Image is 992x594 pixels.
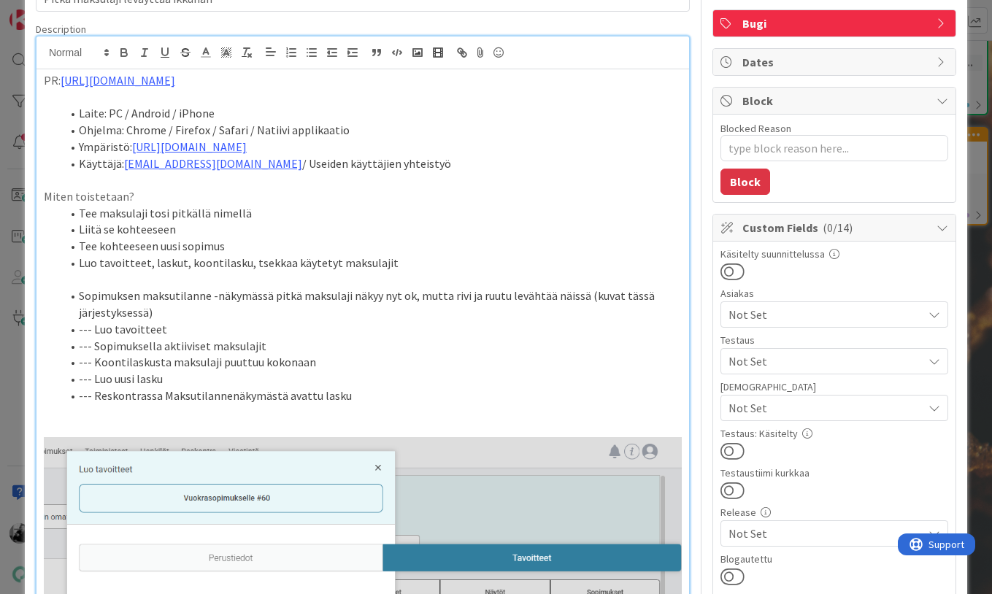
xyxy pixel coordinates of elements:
span: Not Set [728,352,923,370]
div: Testaustiimi kurkkaa [720,468,948,478]
div: [DEMOGRAPHIC_DATA] [720,382,948,392]
p: Miten toistetaan? [44,188,682,205]
li: Ohjelma: Chrome / Firefox / Safari / Natiivi applikaatio [61,122,682,139]
li: Sopimuksen maksutilanne -näkymässä pitkä maksulaji näkyy nyt ok, mutta rivi ja ruutu levähtää näi... [61,288,682,320]
button: Block [720,169,770,195]
li: Tee kohteeseen uusi sopimus [61,238,682,255]
li: --- Reskontrassa Maksutilannenäkymästä avattu lasku [61,387,682,404]
li: --- Sopimuksella aktiiviset maksulajit [61,338,682,355]
span: Not Set [728,399,923,417]
span: Custom Fields [742,219,929,236]
li: Käyttäjä: / Useiden käyttäjien yhteistyö [61,155,682,172]
span: ( 0/14 ) [823,220,853,235]
span: Not Set [728,306,923,323]
span: Block [742,92,929,109]
li: Tee maksulaji tosi pitkällä nimellä [61,205,682,222]
div: Asiakas [720,288,948,298]
li: Liitä se kohteeseen [61,221,682,238]
span: Support [31,2,66,20]
div: Käsitelty suunnittelussa [720,249,948,259]
li: --- Luo uusi lasku [61,371,682,387]
div: Testaus: Käsitelty [720,428,948,439]
li: --- Luo tavoitteet [61,321,682,338]
span: Description [36,23,86,36]
div: Testaus [720,335,948,345]
span: Not Set [728,525,923,542]
div: Release [720,507,948,517]
li: Luo tavoitteet, laskut, koontilasku, tsekkaa käytetyt maksulajit [61,255,682,271]
a: [URL][DOMAIN_NAME] [132,139,247,154]
label: Blocked Reason [720,122,791,135]
li: --- Koontilaskusta maksulaji puuttuu kokonaan [61,354,682,371]
p: PR: [44,72,682,89]
div: Blogautettu [720,554,948,564]
span: Dates [742,53,929,71]
a: [URL][DOMAIN_NAME] [61,73,175,88]
a: [EMAIL_ADDRESS][DOMAIN_NAME] [124,156,302,171]
li: Ympäristö: [61,139,682,155]
li: Laite: PC / Android / iPhone [61,105,682,122]
span: Bugi [742,15,929,32]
